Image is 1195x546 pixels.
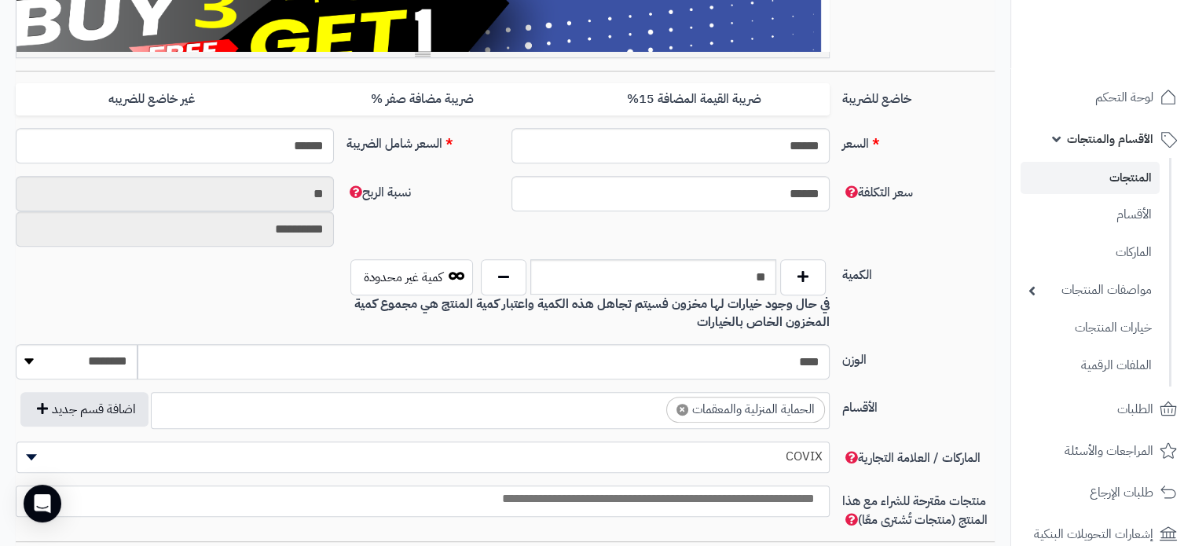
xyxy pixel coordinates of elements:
[1088,44,1180,77] img: logo-2.png
[1034,523,1153,545] span: إشعارات التحويلات البنكية
[1021,162,1160,194] a: المنتجات
[1021,432,1186,470] a: المراجعات والأسئلة
[24,485,61,522] div: Open Intercom Messenger
[1021,236,1160,269] a: الماركات
[836,392,1001,417] label: الأقسام
[16,442,830,473] span: COVIX
[16,83,287,115] label: غير خاضع للضريبه
[666,397,825,423] li: الحماية المنزلية والمعقمات
[20,392,148,427] button: اضافة قسم جديد
[1095,86,1153,108] span: لوحة التحكم
[1021,474,1186,511] a: طلبات الإرجاع
[842,492,988,530] span: منتجات مقترحة للشراء مع هذا المنتج (منتجات تُشترى معًا)
[842,449,981,467] span: الماركات / العلامة التجارية
[676,404,688,416] span: ×
[1021,198,1160,232] a: الأقسام
[1021,349,1160,383] a: الملفات الرقمية
[1021,273,1160,307] a: مواصفات المنتجات
[836,344,1001,369] label: الوزن
[1117,398,1153,420] span: الطلبات
[836,83,1001,108] label: خاضع للضريبة
[1090,482,1153,504] span: طلبات الإرجاع
[340,128,505,153] label: السعر شامل الضريبة
[1067,128,1153,150] span: الأقسام والمنتجات
[1065,440,1153,462] span: المراجعات والأسئلة
[1021,311,1160,345] a: خيارات المنتجات
[17,445,829,468] span: COVIX
[836,128,1001,153] label: السعر
[558,83,829,115] label: ضريبة القيمة المضافة 15%
[287,83,558,115] label: ضريبة مضافة صفر %
[346,183,411,202] span: نسبة الربح
[842,183,913,202] span: سعر التكلفة
[1021,79,1186,116] a: لوحة التحكم
[354,295,830,332] b: في حال وجود خيارات لها مخزون فسيتم تجاهل هذه الكمية واعتبار كمية المنتج هي مجموع كمية المخزون الخ...
[1021,390,1186,428] a: الطلبات
[836,259,1001,284] label: الكمية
